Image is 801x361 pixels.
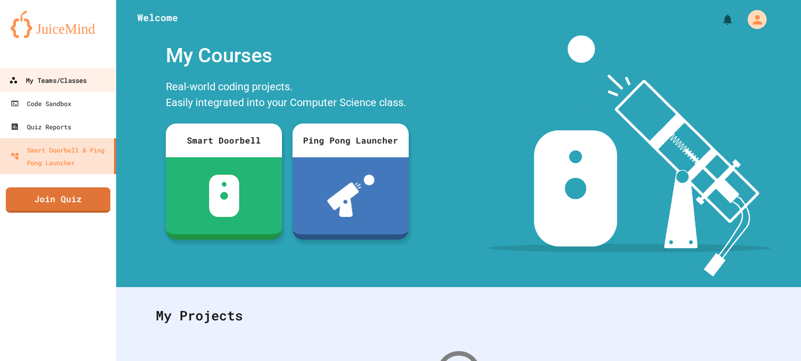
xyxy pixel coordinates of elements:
[166,123,282,157] div: Smart Doorbell
[488,35,771,277] img: banner-image-my-projects.png
[11,11,106,38] img: logo-orange.svg
[702,11,737,28] div: My Notifications
[293,123,409,157] div: Ping Pong Launcher
[9,74,87,87] div: My Teams/Classes
[11,120,71,133] div: Quiz Reports
[161,35,414,76] div: My Courses
[161,76,414,116] div: Real-world coding projects. Easily integrated into your Computer Science class.
[11,144,110,169] div: Smart Doorbell & Ping Pong Launcher
[145,295,772,336] div: My Projects
[737,7,769,32] div: My Account
[209,175,239,217] img: sdb-white.svg
[11,97,71,110] div: Code Sandbox
[327,175,374,217] img: ppl-with-ball.png
[6,187,110,213] a: Join Quiz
